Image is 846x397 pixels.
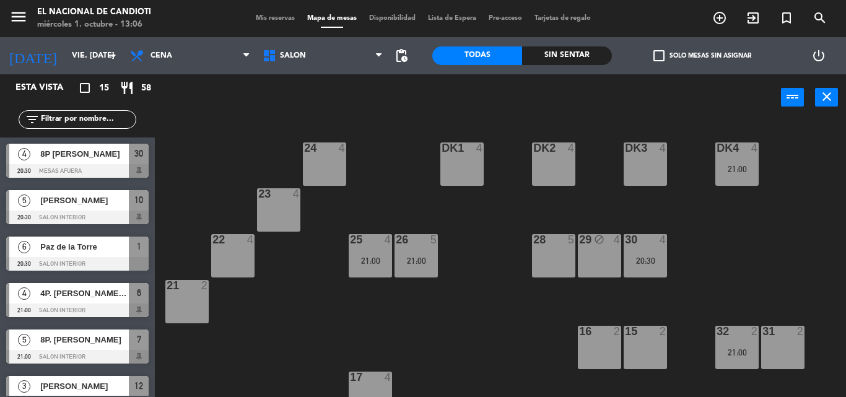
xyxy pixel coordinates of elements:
span: Tarjetas de regalo [528,15,597,22]
span: 4P. [PERSON_NAME]( [GEOGRAPHIC_DATA]) [40,287,129,300]
div: 24 [304,142,305,154]
div: 4 [247,234,255,245]
div: 2 [660,326,667,337]
div: 2 [201,280,209,291]
i: filter_list [25,112,40,127]
div: 20:30 [624,256,667,265]
span: 1 [137,239,141,254]
span: 5 [18,194,30,207]
span: [PERSON_NAME] [40,194,129,207]
div: 21:00 [349,256,392,265]
i: crop_square [77,81,92,95]
span: pending_actions [394,48,409,63]
i: restaurant [120,81,134,95]
div: 4 [660,234,667,245]
div: miércoles 1. octubre - 13:06 [37,19,151,31]
span: check_box_outline_blank [653,50,665,61]
div: 4 [660,142,667,154]
div: Todas [432,46,522,65]
i: arrow_drop_down [106,48,121,63]
label: Solo mesas sin asignar [653,50,751,61]
div: DK2 [533,142,534,154]
span: 7 [137,332,141,347]
span: SALON [280,51,306,60]
span: Pre-acceso [482,15,528,22]
div: 4 [293,188,300,199]
div: 4 [385,372,392,383]
i: block [594,234,604,245]
div: 32 [717,326,717,337]
span: 8P [PERSON_NAME] [40,147,129,160]
div: 4 [614,234,621,245]
span: 6 [137,286,141,300]
button: close [815,88,838,107]
span: 10 [134,193,143,207]
button: power_input [781,88,804,107]
span: Lista de Espera [422,15,482,22]
span: 4 [18,148,30,160]
span: 12 [134,378,143,393]
div: 5 [430,234,438,245]
span: Paz de la Torre [40,240,129,253]
div: 4 [385,234,392,245]
span: 58 [141,81,151,95]
div: 22 [212,234,213,245]
div: 5 [568,234,575,245]
span: 5 [18,334,30,346]
div: 28 [533,234,534,245]
button: menu [9,7,28,30]
span: 8P. [PERSON_NAME] [40,333,129,346]
input: Filtrar por nombre... [40,113,136,126]
i: close [819,89,834,104]
i: power_settings_new [811,48,826,63]
div: 21:00 [395,256,438,265]
i: exit_to_app [746,11,761,25]
span: 6 [18,241,30,253]
div: 21:00 [715,165,759,173]
div: 31 [762,326,763,337]
div: 4 [339,142,346,154]
i: turned_in_not [779,11,794,25]
div: El Nacional de Candioti [37,6,151,19]
div: DK1 [442,142,442,154]
span: 15 [99,81,109,95]
div: 2 [614,326,621,337]
span: [PERSON_NAME] [40,380,129,393]
div: 23 [258,188,259,199]
i: power_input [785,89,800,104]
i: search [813,11,827,25]
i: add_circle_outline [712,11,727,25]
span: 3 [18,380,30,393]
div: 2 [797,326,805,337]
i: menu [9,7,28,26]
span: 4 [18,287,30,300]
div: Esta vista [6,81,89,95]
div: 4 [751,142,759,154]
div: Sin sentar [522,46,612,65]
span: Cena [150,51,172,60]
span: Mapa de mesas [301,15,363,22]
span: Disponibilidad [363,15,422,22]
span: Mis reservas [250,15,301,22]
div: 21:00 [715,348,759,357]
span: 30 [134,146,143,161]
div: 4 [568,142,575,154]
div: 4 [476,142,484,154]
div: DK4 [717,142,717,154]
div: 2 [751,326,759,337]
